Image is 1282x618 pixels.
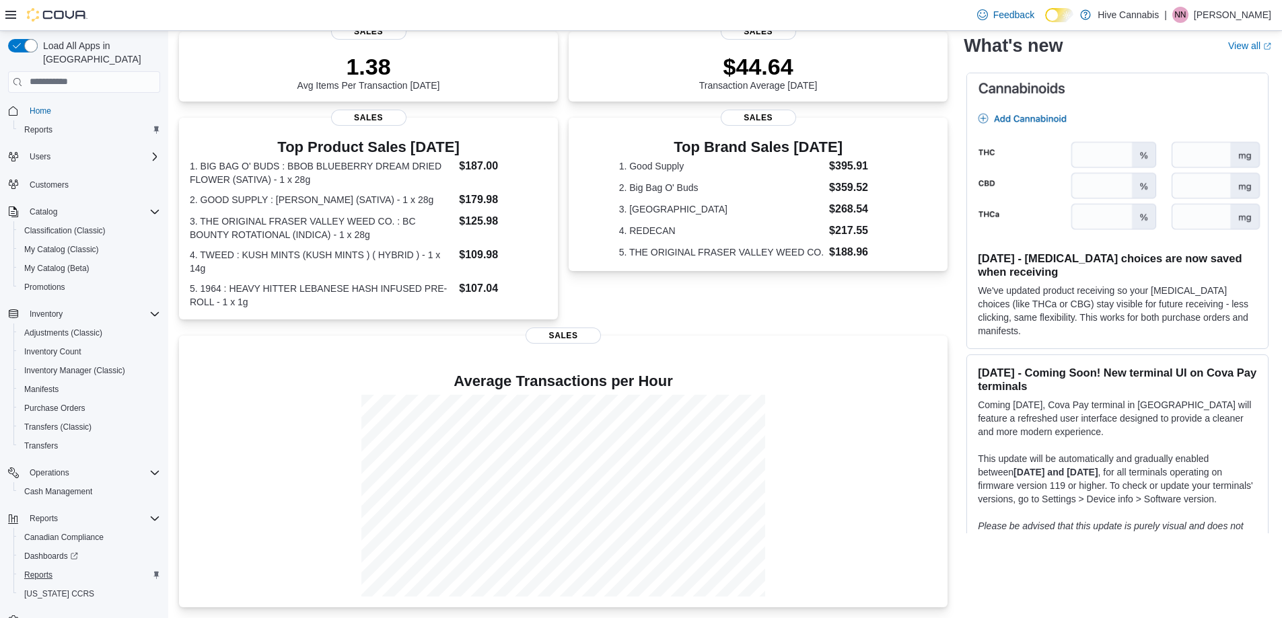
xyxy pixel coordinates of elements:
button: Transfers (Classic) [13,418,166,436]
span: Reports [19,122,160,138]
button: Reports [3,509,166,528]
span: Inventory Count [24,346,81,357]
span: Sales [721,24,796,40]
button: Operations [3,463,166,482]
input: Dark Mode [1045,8,1073,22]
dd: $188.96 [829,244,897,260]
button: Catalog [3,202,166,221]
a: [US_STATE] CCRS [19,586,100,602]
p: Hive Cannabis [1098,7,1159,23]
a: Classification (Classic) [19,223,111,239]
a: Purchase Orders [19,400,91,416]
h3: Top Product Sales [DATE] [190,139,547,155]
a: Canadian Compliance [19,529,109,545]
span: Adjustments (Classic) [24,327,102,338]
span: Dashboards [19,548,160,564]
a: Inventory Count [19,344,87,360]
button: Classification (Classic) [13,221,166,240]
button: Purchase Orders [13,399,166,418]
button: Home [3,101,166,120]
span: Sales [331,24,406,40]
dt: 4. REDECAN [619,224,824,237]
span: Feedback [993,8,1034,22]
dd: $217.55 [829,223,897,239]
span: Transfers (Classic) [24,422,92,432]
dd: $268.54 [829,201,897,217]
span: Home [30,106,51,116]
dt: 3. THE ORIGINAL FRASER VALLEY WEED CO. : BC BOUNTY ROTATIONAL (INDICA) - 1 x 28g [190,215,454,241]
a: Transfers [19,438,63,454]
span: Customers [30,180,69,190]
button: Customers [3,174,166,194]
h4: Average Transactions per Hour [190,373,937,389]
span: Reports [24,124,52,135]
a: View allExternal link [1228,40,1271,51]
a: Dashboards [13,547,166,566]
span: Transfers [19,438,160,454]
a: Manifests [19,381,64,397]
span: Transfers [24,440,58,451]
span: My Catalog (Beta) [19,260,160,276]
em: Please be advised that this update is purely visual and does not impact payment functionality. [978,520,1244,545]
button: Users [3,147,166,166]
span: Purchase Orders [19,400,160,416]
button: Inventory [3,305,166,323]
span: Catalog [24,204,160,220]
span: Inventory Manager (Classic) [24,365,125,376]
button: [US_STATE] CCRS [13,584,166,603]
span: Adjustments (Classic) [19,325,160,341]
button: My Catalog (Beta) [13,259,166,278]
a: My Catalog (Beta) [19,260,95,276]
span: Dashboards [24,551,78,562]
span: Transfers (Classic) [19,419,160,435]
dt: 2. Big Bag O' Buds [619,181,824,194]
a: Dashboards [19,548,83,564]
span: Manifests [24,384,59,395]
img: Cova [27,8,87,22]
button: Cash Management [13,482,166,501]
dt: 2. GOOD SUPPLY : [PERSON_NAME] (SATIVA) - 1 x 28g [190,193,454,206]
span: [US_STATE] CCRS [24,588,94,599]
div: Nicole Neeland [1172,7,1188,23]
p: [PERSON_NAME] [1194,7,1271,23]
dt: 4. TWEED : KUSH MINTS (KUSH MINTS ) ( HYBRID ) - 1 x 14g [190,248,454,275]
span: Classification (Classic) [24,225,106,236]
span: My Catalog (Beta) [24,263,90,274]
p: 1.38 [297,53,440,80]
span: Operations [24,465,160,481]
span: Reports [24,510,160,527]
p: $44.64 [699,53,818,80]
span: Sales [526,327,601,344]
span: Reports [24,570,52,580]
dd: $179.98 [459,192,547,208]
button: Canadian Compliance [13,528,166,547]
span: Classification (Classic) [19,223,160,239]
p: Coming [DATE], Cova Pay terminal in [GEOGRAPHIC_DATA] will feature a refreshed user interface des... [978,398,1257,438]
span: Catalog [30,206,57,217]
button: Reports [13,566,166,584]
span: Home [24,102,160,119]
a: Cash Management [19,484,98,500]
dt: 1. BIG BAG O' BUDS : BBOB BLUEBERRY DREAM DRIED FLOWER (SATIVA) - 1 x 28g [190,159,454,186]
h3: [DATE] - [MEDICAL_DATA] choices are now saved when receiving [978,252,1257,278]
a: Customers [24,177,74,193]
dd: $107.04 [459,280,547,297]
button: My Catalog (Classic) [13,240,166,259]
p: We've updated product receiving so your [MEDICAL_DATA] choices (like THCa or CBG) stay visible fo... [978,284,1257,338]
h3: Top Brand Sales [DATE] [619,139,898,155]
dd: $359.52 [829,180,897,196]
button: Reports [13,120,166,139]
span: Inventory [24,306,160,322]
div: Transaction Average [DATE] [699,53,818,91]
span: Inventory Manager (Classic) [19,362,160,379]
a: Adjustments (Classic) [19,325,108,341]
button: Adjustments (Classic) [13,323,166,342]
button: Inventory [24,306,68,322]
button: Inventory Count [13,342,166,361]
span: Users [30,151,50,162]
dd: $395.91 [829,158,897,174]
button: Operations [24,465,75,481]
span: My Catalog (Classic) [24,244,99,255]
h3: [DATE] - Coming Soon! New terminal UI on Cova Pay terminals [978,366,1257,393]
span: Sales [721,110,796,126]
